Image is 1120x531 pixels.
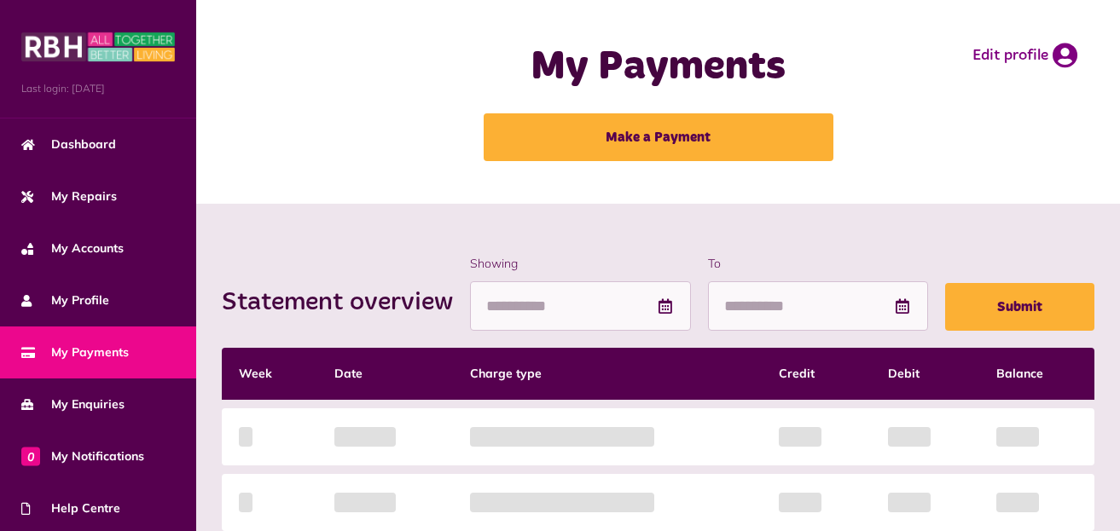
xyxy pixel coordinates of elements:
span: Last login: [DATE] [21,81,175,96]
h1: My Payments [444,43,873,92]
span: Help Centre [21,499,120,517]
span: 0 [21,447,40,465]
span: My Payments [21,343,129,361]
span: My Enquiries [21,395,125,413]
span: Dashboard [21,136,116,153]
span: My Repairs [21,188,117,205]
img: MyRBH [21,30,175,64]
span: My Notifications [21,447,144,465]
span: My Profile [21,291,109,309]
a: Make a Payment [484,113,833,161]
span: My Accounts [21,240,124,257]
a: Edit profile [972,43,1077,68]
